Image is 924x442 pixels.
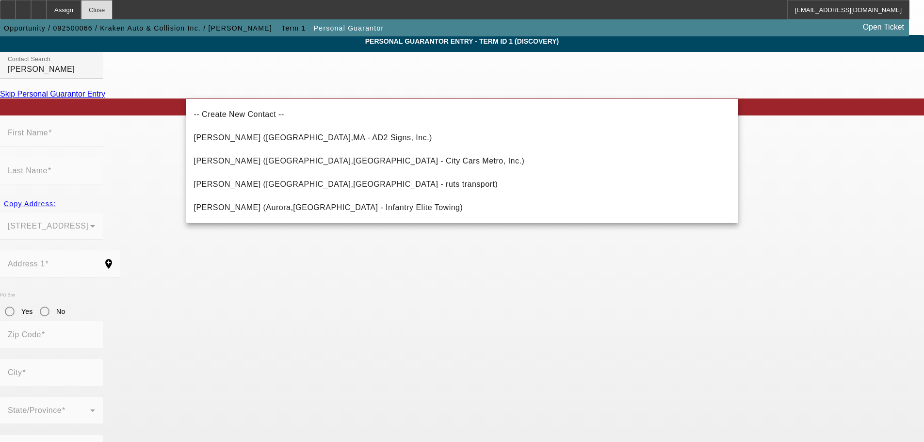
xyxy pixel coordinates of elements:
button: Personal Guarantor [311,19,387,37]
mat-label: First Name [8,129,48,137]
span: [PERSON_NAME] ([GEOGRAPHIC_DATA],[GEOGRAPHIC_DATA] - ruts transport) [194,180,498,188]
span: [PERSON_NAME] ([GEOGRAPHIC_DATA],[GEOGRAPHIC_DATA] - City Cars Metro, Inc.) [194,157,525,165]
input: Contact Search [8,64,95,75]
mat-label: Last Name [8,166,48,175]
span: -- Create New Contact -- [194,110,284,118]
span: [PERSON_NAME] (Aurora,[GEOGRAPHIC_DATA] - Infantry Elite Towing) [194,203,463,212]
span: Personal Guarantor [314,24,384,32]
mat-label: Zip Code [8,330,41,339]
button: Term 1 [278,19,309,37]
span: Personal Guarantor Entry - Term ID 1 (Discovery) [7,37,917,45]
span: Term 1 [281,24,306,32]
mat-icon: add_location [97,258,120,270]
span: [PERSON_NAME] ([GEOGRAPHIC_DATA],MA - AD2 Signs, Inc.) [194,133,432,142]
mat-label: Address 1 [8,260,45,268]
span: Opportunity / 092500066 / Kraken Auto & Collision Inc. / [PERSON_NAME] [4,24,272,32]
a: Open Ticket [859,19,908,35]
mat-label: Contact Search [8,56,50,63]
mat-label: State/Province [8,406,62,414]
span: Copy Address: [4,200,56,208]
mat-label: City [8,368,22,377]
